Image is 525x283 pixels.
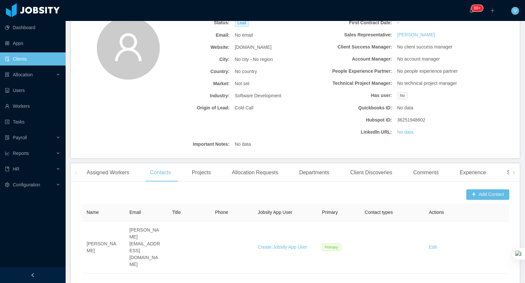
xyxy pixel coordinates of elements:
[514,7,516,15] span: V
[466,189,509,200] button: icon: plusAdd Contact
[5,72,10,77] i: icon: solution
[129,210,141,215] span: Email
[469,8,474,13] i: icon: bell
[408,163,444,182] div: Comments
[5,115,60,128] a: icon: profileTasks
[395,65,476,77] div: No people experience partner
[13,182,40,187] span: Configuration
[226,163,283,182] div: Allocation Requests
[5,52,60,66] a: icon: auditClients
[172,210,181,215] span: Title
[397,92,408,99] span: No
[74,171,78,174] i: icon: left
[13,151,29,156] span: Reports
[397,104,413,111] span: No data
[395,77,476,89] div: No technical project manager
[512,171,515,174] i: icon: right
[258,210,292,215] span: Jobsity App User
[316,56,392,63] b: Account Manager:
[235,80,249,87] span: Not set
[81,163,135,182] div: Assigned Workers
[154,141,230,148] b: Important Notes:
[13,166,19,172] span: HR
[81,221,124,274] td: [PERSON_NAME]
[490,8,495,13] i: icon: plus
[471,5,483,11] sup: 906
[5,37,60,50] a: icon: appstoreApps
[397,117,426,123] span: 36251948602
[5,84,60,97] a: icon: robotUsers
[154,56,230,63] b: City:
[154,68,230,75] b: Country:
[235,32,253,39] span: No email
[154,44,230,51] b: Website:
[316,117,392,123] b: Hubspot ID:
[154,104,230,111] b: Origin of Lead:
[316,80,392,87] b: Technical Project Manager:
[235,19,249,27] span: Lead
[316,19,392,26] b: First Contract Date:
[154,92,230,99] b: Industry:
[397,31,435,38] a: [PERSON_NAME]
[395,53,476,65] div: No account manager
[187,163,216,182] div: Projects
[294,163,335,182] div: Departments
[316,129,392,136] b: LinkedIn URL:
[258,244,307,250] a: Create Jobsity App User
[235,44,272,51] span: [DOMAIN_NAME]
[322,244,341,251] span: Primary
[316,104,392,111] b: Quickbooks ID:
[5,151,10,156] i: icon: line-chart
[5,21,60,34] a: icon: pie-chartDashboard
[322,210,338,215] span: Primary
[345,163,397,182] div: Client Discoveries
[154,19,230,26] b: Status:
[5,167,10,171] i: icon: book
[235,104,254,111] span: Cold Call
[154,80,230,87] b: Market:
[13,72,33,77] span: Allocation
[429,210,444,215] span: Actions
[316,68,392,75] b: People Experience Partner:
[454,163,491,182] div: Experience
[316,31,392,38] b: Sales Representative:
[5,100,60,113] a: icon: userWorkers
[113,31,144,63] i: icon: user
[13,135,27,140] span: Payroll
[87,210,99,215] span: Name
[397,129,413,136] a: No data
[124,221,167,274] td: [PERSON_NAME][EMAIL_ADDRESS][DOMAIN_NAME]
[5,182,10,187] i: icon: setting
[235,141,251,148] span: No data
[235,68,257,75] span: No country
[316,92,392,99] b: Has user:
[365,210,393,215] span: Contact types
[154,32,230,39] b: Email:
[5,135,10,140] i: icon: file-protect
[429,244,437,250] a: Edit
[395,17,476,29] div: -
[235,56,273,63] span: No city - No region
[395,41,476,53] div: No client success manager
[316,44,392,50] b: Client Success Manager:
[215,210,228,215] span: Phone
[235,92,282,99] span: Software Development
[145,163,176,182] div: Contacts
